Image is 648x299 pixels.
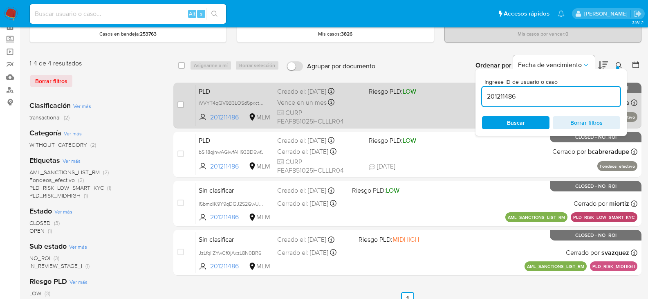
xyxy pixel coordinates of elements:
span: s [200,10,202,18]
button: search-icon [206,8,223,20]
span: 3.161.2 [632,19,644,26]
a: Salir [633,9,642,18]
span: Accesos rápidos [504,9,549,18]
span: Alt [189,10,195,18]
input: Buscar usuario o caso... [30,9,226,19]
p: dalia.goicochea@mercadolibre.com.mx [584,10,630,18]
a: Notificaciones [558,10,565,17]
